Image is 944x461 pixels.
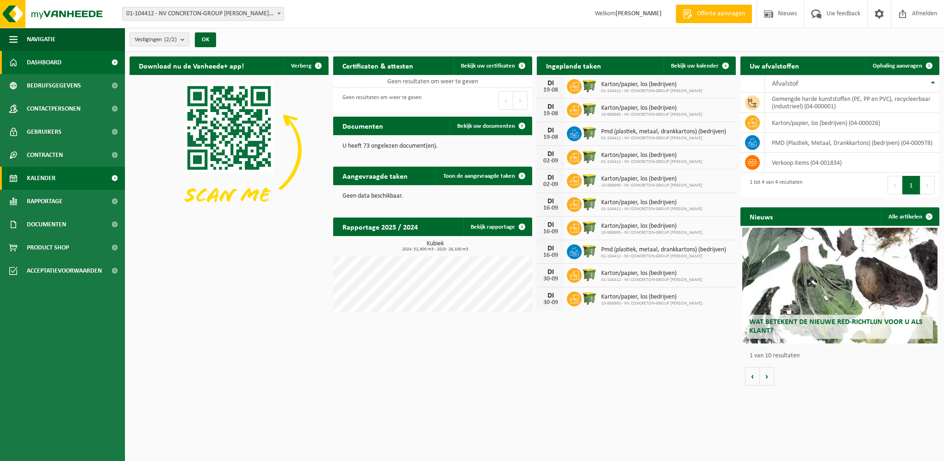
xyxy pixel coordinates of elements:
[765,133,939,153] td: PMD (Plastiek, Metaal, Drankkartons) (bedrijven) (04-000978)
[164,37,177,43] count: (2/2)
[601,105,702,112] span: Karton/papier, los (bedrijven)
[130,32,189,46] button: Vestigingen(2/2)
[888,176,902,194] button: Previous
[457,123,515,129] span: Bekijk uw documenten
[601,270,702,277] span: Karton/papier, los (bedrijven)
[333,56,422,75] h2: Certificaten & attesten
[291,63,311,69] span: Verberg
[695,9,747,19] span: Offerte aanvragen
[541,268,560,276] div: DI
[541,174,560,181] div: DI
[27,259,102,282] span: Acceptatievoorwaarden
[601,88,702,94] span: 01-104412 - NV CONCRETON-GROUP [PERSON_NAME]
[765,113,939,133] td: karton/papier, los (bedrijven) (04-000026)
[541,198,560,205] div: DI
[740,56,808,75] h2: Uw afvalstoffen
[601,81,702,88] span: Karton/papier, los (bedrijven)
[745,175,802,195] div: 1 tot 4 van 4 resultaten
[461,63,515,69] span: Bekijk uw certificaten
[742,228,937,343] a: Wat betekent de nieuwe RED-richtlijn voor u als klant?
[135,33,177,47] span: Vestigingen
[27,74,81,97] span: Bedrijfsgegevens
[676,5,752,23] a: Offerte aanvragen
[740,207,782,225] h2: Nieuws
[873,63,922,69] span: Ophaling aanvragen
[601,183,702,188] span: 10-988995 - NV CONCRETON-GROUP [PERSON_NAME]
[537,56,610,75] h2: Ingeplande taken
[541,181,560,188] div: 02-09
[601,152,702,159] span: Karton/papier, los (bedrijven)
[765,153,939,173] td: verkoop items (04-001834)
[122,7,284,21] span: 01-104412 - NV CONCRETON-GROUP W.NAESSENS - SCHENDELBEKE
[27,213,66,236] span: Documenten
[443,173,515,179] span: Toon de aangevraagde taken
[541,134,560,141] div: 19-08
[601,223,702,230] span: Karton/papier, los (bedrijven)
[881,207,938,226] a: Alle artikelen
[541,103,560,111] div: DI
[123,7,284,20] span: 01-104412 - NV CONCRETON-GROUP W.NAESSENS - SCHENDELBEKE
[333,75,532,88] td: Geen resultaten om weer te geven
[601,230,702,236] span: 10-988995 - NV CONCRETON-GROUP [PERSON_NAME]
[541,127,560,134] div: DI
[582,196,597,212] img: WB-1100-HPE-GN-51
[284,56,328,75] button: Verberg
[463,218,531,236] a: Bekijk rapportage
[541,245,560,252] div: DI
[582,125,597,141] img: WB-1100-HPE-GN-50
[582,78,597,93] img: WB-1100-HPE-GN-51
[582,219,597,235] img: WB-1100-HPE-GN-51
[195,32,216,47] button: OK
[541,150,560,158] div: DI
[601,206,702,212] span: 01-104412 - NV CONCRETON-GROUP [PERSON_NAME]
[601,277,702,283] span: 01-104412 - NV CONCRETON-GROUP [PERSON_NAME]
[130,75,329,224] img: Download de VHEPlus App
[541,276,560,282] div: 30-09
[342,143,523,150] p: U heeft 73 ongelezen document(en).
[582,243,597,259] img: WB-1100-HPE-GN-50
[333,218,427,236] h2: Rapportage 2025 / 2024
[27,236,69,259] span: Product Shop
[765,93,939,113] td: gemengde harde kunststoffen (PE, PP en PVC), recycleerbaar (industrieel) (04-000001)
[541,205,560,212] div: 16-09
[664,56,735,75] a: Bekijk uw kalender
[615,10,662,17] strong: [PERSON_NAME]
[601,128,726,136] span: Pmd (plastiek, metaal, drankkartons) (bedrijven)
[333,167,417,185] h2: Aangevraagde taken
[436,167,531,185] a: Toon de aangevraagde taken
[541,111,560,117] div: 19-08
[601,199,702,206] span: Karton/papier, los (bedrijven)
[772,80,798,87] span: Afvalstof
[541,221,560,229] div: DI
[601,301,702,306] span: 10-988995 - NV CONCRETON-GROUP [PERSON_NAME]
[27,120,62,143] span: Gebruikers
[541,87,560,93] div: 19-08
[27,143,63,167] span: Contracten
[338,241,532,252] h3: Kubiek
[760,367,774,386] button: Volgende
[513,91,528,110] button: Next
[582,149,597,164] img: WB-1100-HPE-GN-51
[338,90,422,111] div: Geen resultaten om weer te geven
[582,172,597,188] img: WB-1100-HPE-GN-51
[601,254,726,259] span: 01-104412 - NV CONCRETON-GROUP [PERSON_NAME]
[498,91,513,110] button: Previous
[541,158,560,164] div: 02-09
[601,175,702,183] span: Karton/papier, los (bedrijven)
[601,246,726,254] span: Pmd (plastiek, metaal, drankkartons) (bedrijven)
[27,51,62,74] span: Dashboard
[601,293,702,301] span: Karton/papier, los (bedrijven)
[601,159,702,165] span: 01-104412 - NV CONCRETON-GROUP [PERSON_NAME]
[27,28,56,51] span: Navigatie
[27,190,62,213] span: Rapportage
[582,290,597,306] img: WB-1100-HPE-GN-51
[541,80,560,87] div: DI
[338,247,532,252] span: 2024: 52,900 m3 - 2025: 28,100 m3
[601,112,702,118] span: 10-988995 - NV CONCRETON-GROUP [PERSON_NAME]
[453,56,531,75] a: Bekijk uw certificaten
[541,299,560,306] div: 30-09
[27,97,81,120] span: Contactpersonen
[749,318,923,335] span: Wat betekent de nieuwe RED-richtlijn voor u als klant?
[865,56,938,75] a: Ophaling aanvragen
[450,117,531,135] a: Bekijk uw documenten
